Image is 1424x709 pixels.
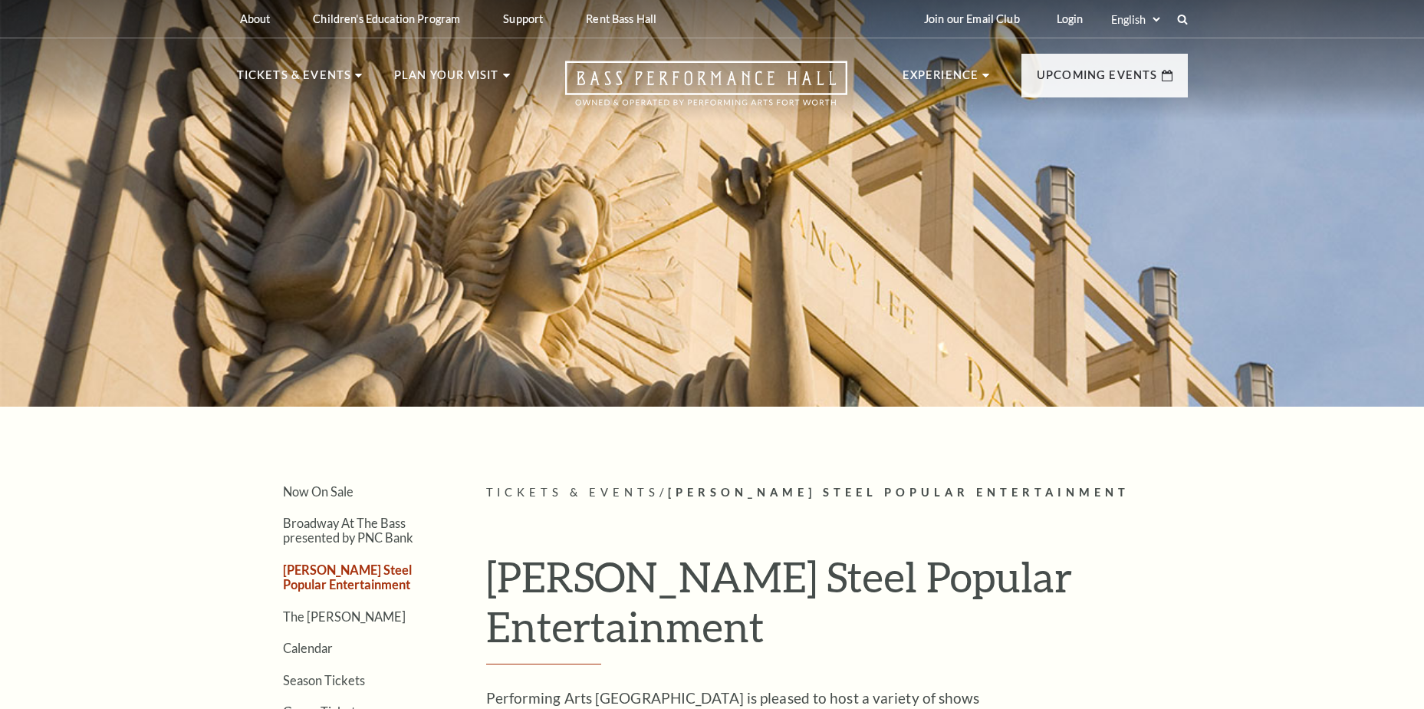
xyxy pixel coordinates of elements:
p: Experience [903,66,979,94]
p: Plan Your Visit [394,66,499,94]
a: Broadway At The Bass presented by PNC Bank [283,516,413,545]
a: Calendar [283,641,333,655]
select: Select: [1108,12,1163,27]
a: Now On Sale [283,484,354,499]
span: [PERSON_NAME] Steel Popular Entertainment [668,486,1130,499]
a: The [PERSON_NAME] [283,609,406,624]
p: Rent Bass Hall [586,12,656,25]
p: About [240,12,271,25]
p: / [486,483,1188,503]
p: Children's Education Program [313,12,460,25]
span: Tickets & Events [486,486,660,499]
p: Upcoming Events [1037,66,1158,94]
a: Season Tickets [283,673,365,688]
h1: [PERSON_NAME] Steel Popular Entertainment [486,552,1188,664]
p: Support [503,12,543,25]
p: Tickets & Events [237,66,352,94]
a: [PERSON_NAME] Steel Popular Entertainment [283,562,412,592]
